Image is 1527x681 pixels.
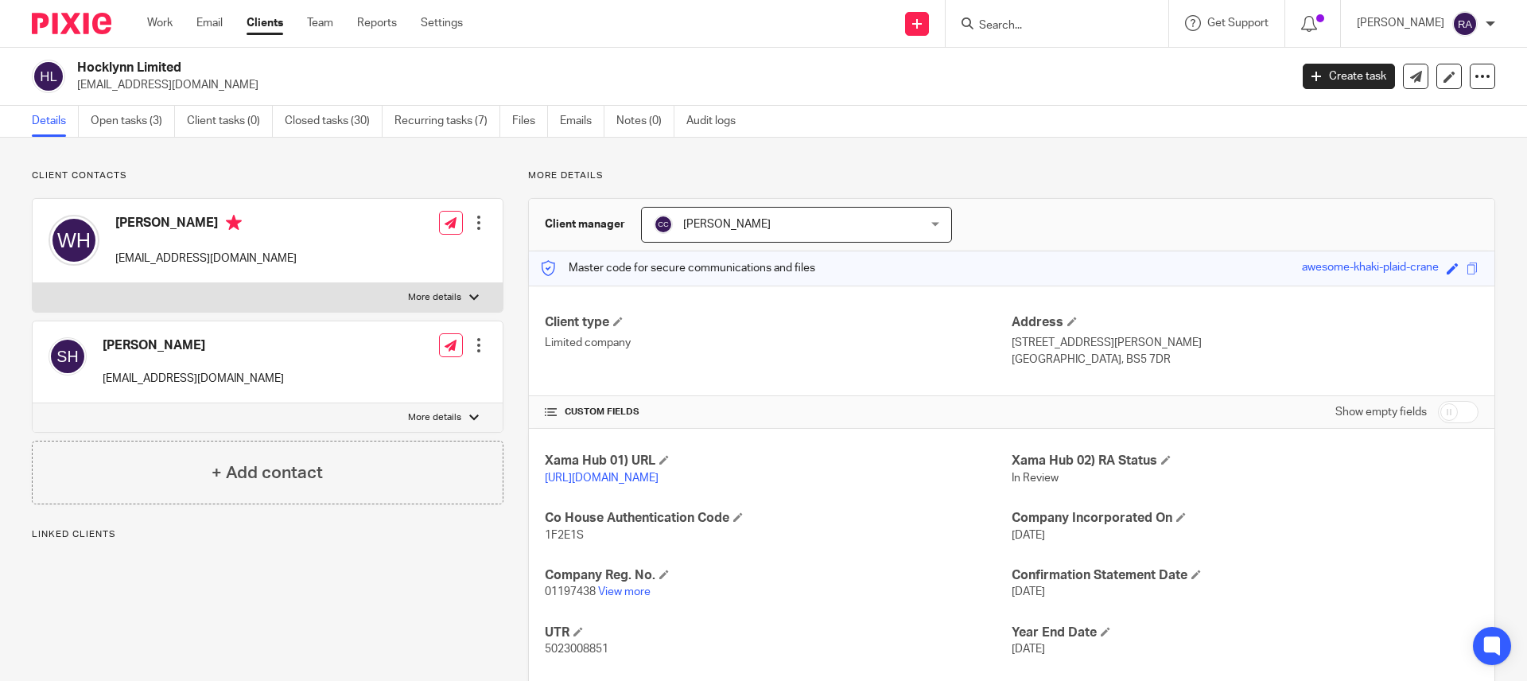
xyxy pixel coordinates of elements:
[545,216,625,232] h3: Client manager
[91,106,175,137] a: Open tasks (3)
[421,15,463,31] a: Settings
[1012,625,1478,641] h4: Year End Date
[49,215,99,266] img: svg%3E
[686,106,748,137] a: Audit logs
[545,510,1012,527] h4: Co House Authentication Code
[408,411,461,424] p: More details
[1303,64,1395,89] a: Create task
[654,215,673,234] img: svg%3E
[1012,510,1478,527] h4: Company Incorporated On
[541,260,815,276] p: Master code for secure communications and files
[32,13,111,34] img: Pixie
[545,567,1012,584] h4: Company Reg. No.
[1302,259,1439,278] div: awesome-khaki-plaid-crane
[115,215,297,235] h4: [PERSON_NAME]
[1207,18,1269,29] span: Get Support
[528,169,1495,182] p: More details
[77,77,1279,93] p: [EMAIL_ADDRESS][DOMAIN_NAME]
[103,337,284,354] h4: [PERSON_NAME]
[598,586,651,597] a: View more
[196,15,223,31] a: Email
[545,530,584,541] span: 1F2E1S
[545,625,1012,641] h4: UTR
[1012,644,1045,655] span: [DATE]
[226,215,242,231] i: Primary
[32,60,65,93] img: svg%3E
[32,528,503,541] p: Linked clients
[545,586,596,597] span: 01197438
[394,106,500,137] a: Recurring tasks (7)
[977,19,1121,33] input: Search
[1357,15,1444,31] p: [PERSON_NAME]
[147,15,173,31] a: Work
[1012,473,1059,484] span: In Review
[545,644,608,655] span: 5023008851
[1012,586,1045,597] span: [DATE]
[1452,11,1478,37] img: svg%3E
[545,335,1012,351] p: Limited company
[32,169,503,182] p: Client contacts
[32,106,79,137] a: Details
[545,453,1012,469] h4: Xama Hub 01) URL
[357,15,397,31] a: Reports
[49,337,87,376] img: svg%3E
[1012,567,1478,584] h4: Confirmation Statement Date
[1012,352,1478,368] p: [GEOGRAPHIC_DATA], BS5 7DR
[560,106,604,137] a: Emails
[616,106,674,137] a: Notes (0)
[545,406,1012,418] h4: CUSTOM FIELDS
[212,461,323,485] h4: + Add contact
[1012,314,1478,331] h4: Address
[77,60,1039,76] h2: Hocklynn Limited
[103,371,284,387] p: [EMAIL_ADDRESS][DOMAIN_NAME]
[187,106,273,137] a: Client tasks (0)
[1335,404,1427,420] label: Show empty fields
[307,15,333,31] a: Team
[1012,335,1478,351] p: [STREET_ADDRESS][PERSON_NAME]
[285,106,383,137] a: Closed tasks (30)
[512,106,548,137] a: Files
[115,251,297,267] p: [EMAIL_ADDRESS][DOMAIN_NAME]
[408,291,461,304] p: More details
[1012,530,1045,541] span: [DATE]
[247,15,283,31] a: Clients
[1012,453,1478,469] h4: Xama Hub 02) RA Status
[545,314,1012,331] h4: Client type
[545,473,659,484] a: [URL][DOMAIN_NAME]
[683,219,771,230] span: [PERSON_NAME]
